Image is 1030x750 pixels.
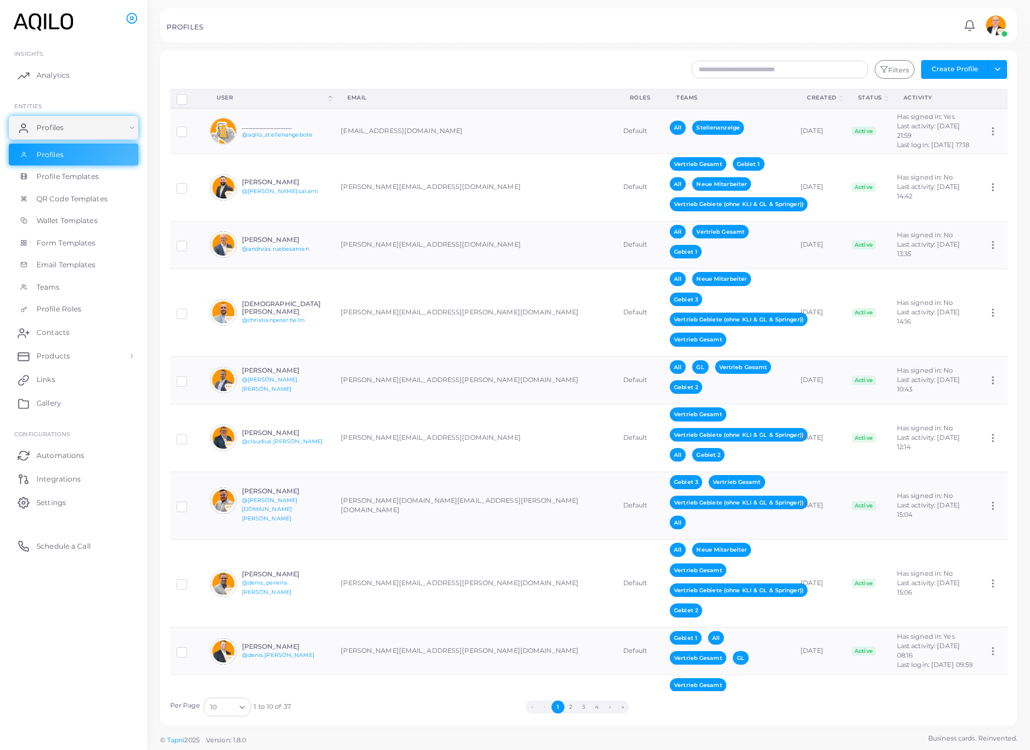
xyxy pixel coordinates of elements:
span: Vertrieb Gesamt [670,333,726,346]
span: Last login: [DATE] 09:59 [897,661,973,669]
img: avatar [210,231,237,258]
td: Default [617,108,664,153]
td: [DATE] [794,268,845,356]
a: @claudius.[PERSON_NAME] [242,438,323,444]
span: Products [36,351,70,361]
span: Has signed in: Yes [897,632,955,641]
span: Vertrieb Gesamt [670,678,726,692]
a: Tapni [167,736,185,744]
h6: [PERSON_NAME] [242,236,328,244]
span: Teams [36,282,60,293]
h6: [PERSON_NAME] [242,367,328,374]
img: avatar [210,638,237,665]
span: Profiles [36,150,64,160]
button: Go to next page [603,701,616,714]
span: All [670,448,686,462]
span: 10 [210,701,217,714]
span: All [670,516,686,529]
img: avatar [210,424,237,451]
th: Action [981,89,1007,108]
td: [DATE] [794,628,845,675]
span: Vertrieb Gesamt [692,225,749,238]
h6: [DEMOGRAPHIC_DATA][PERSON_NAME] [242,300,328,316]
span: Analytics [36,70,69,81]
button: Go to page 3 [577,701,590,714]
span: Has signed in: No [897,569,953,578]
a: avatar [981,14,1011,37]
span: Business cards. Reinvented. [928,734,1017,744]
div: Created [807,94,837,102]
span: All [670,121,686,134]
span: Schedule a Call [36,541,91,552]
span: Automations [36,450,84,461]
span: GL [692,360,708,374]
span: Integrations [36,474,81,484]
h6: [PERSON_NAME] [242,487,328,495]
span: Profile Roles [36,304,81,314]
td: Default [617,404,664,472]
span: Gebiet 2 [670,603,702,617]
span: Gebiet 1 [733,157,765,171]
span: Profiles [36,122,64,133]
div: Teams [676,94,781,102]
span: Gebiet 2 [670,380,702,394]
div: Roles [630,94,651,102]
a: Profile Roles [9,298,138,320]
span: Gebiet 1 [670,245,702,258]
span: Links [36,374,55,385]
div: User [217,94,326,102]
span: Form Templates [36,238,96,248]
span: All [670,225,686,238]
span: Last activity: [DATE] 12:14 [897,433,960,451]
span: Vertrieb Gesamt [715,360,772,374]
th: Row-selection [170,89,204,108]
td: [DATE] [794,675,845,742]
span: Vertrieb Gesamt [709,475,765,489]
span: Gebiet 3 [670,293,702,306]
td: [PERSON_NAME][EMAIL_ADDRESS][PERSON_NAME][DOMAIN_NAME] [334,357,616,404]
span: © [160,735,246,745]
span: ENTITIES [14,102,42,109]
a: @aqilo_stellenangebote [242,131,313,138]
a: @[PERSON_NAME].[PERSON_NAME] [242,376,299,392]
span: Has signed in: No [897,492,953,500]
span: Wallet Templates [36,215,98,226]
td: Default [617,221,664,269]
span: Last activity: [DATE] 10:43 [897,376,960,393]
td: [PERSON_NAME][EMAIL_ADDRESS][DOMAIN_NAME] [334,154,616,221]
button: Go to page 1 [551,701,564,714]
img: avatar [210,570,237,597]
td: Default [617,675,664,742]
td: Default [617,154,664,221]
span: Vertrieb Gebiete (ohne KLI & GL & Springer)) [670,313,808,326]
button: Go to last page [616,701,629,714]
td: [DATE] [794,154,845,221]
span: Neue Mitarbeiter [692,272,751,286]
a: @christianpeter.helm [242,317,305,323]
img: avatar [210,299,237,326]
a: QR Code Templates [9,188,138,210]
h5: PROFILES [167,23,203,31]
button: Go to page 2 [564,701,577,714]
img: avatar [210,174,237,201]
a: Teams [9,276,138,298]
a: @[PERSON_NAME][DOMAIN_NAME][PERSON_NAME] [242,497,298,522]
ul: Pagination [291,701,864,714]
td: [PERSON_NAME][DOMAIN_NAME][EMAIL_ADDRESS][PERSON_NAME][DOMAIN_NAME] [334,472,616,539]
td: [DATE] [794,539,845,627]
h6: [PERSON_NAME] [242,178,328,186]
a: Profile Templates [9,165,138,188]
td: [DATE] [794,357,845,404]
span: Vertrieb Gesamt [670,157,726,171]
span: Settings [36,497,66,508]
h6: [PERSON_NAME] [242,429,328,437]
td: Default [617,472,664,539]
span: Last activity: [DATE] 15:04 [897,501,960,519]
h6: [PERSON_NAME] [242,643,328,651]
a: Settings [9,490,138,514]
span: Active [852,646,876,656]
span: Active [852,433,876,443]
span: Active [852,182,876,192]
span: Neue Mitarbeiter [692,543,751,556]
span: All [708,631,724,645]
